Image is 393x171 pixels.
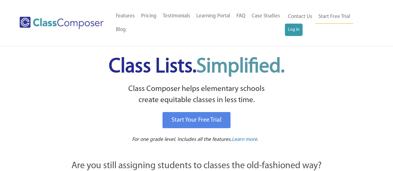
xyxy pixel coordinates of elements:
[113,23,129,37] a: Blog
[138,9,160,23] a: Pricing
[193,9,233,23] a: Learning Portal
[132,137,232,142] span: For one grade level. Includes all the features.
[113,9,138,23] a: Features
[285,10,369,36] nav: Header Menu
[196,57,285,77] span: Simplified.
[171,117,222,123] span: Start Your Free Trial
[315,10,353,24] a: Start Free Trial
[20,17,103,29] img: Class Composer
[233,9,249,23] a: FAQ
[249,9,283,23] a: Case Studies
[285,10,315,24] a: Contact Us
[232,136,258,144] a: Learn more.
[285,24,303,36] a: Log In
[109,57,285,77] span: Class Lists.
[37,83,356,106] p: Class Composer helps elementary schools create equitable classes in less time.
[113,9,285,37] nav: Header Menu
[232,137,258,142] span: Learn more.
[162,112,231,128] a: Start Your Free Trial
[160,9,193,23] a: Testimonials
